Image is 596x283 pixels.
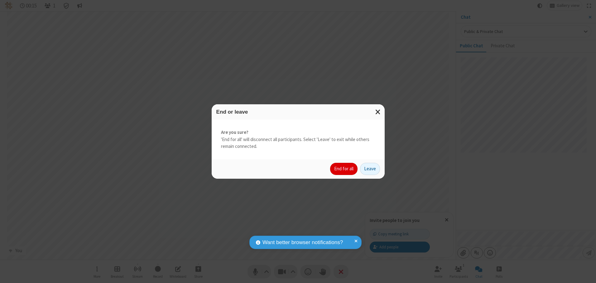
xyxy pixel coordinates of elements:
span: Want better browser notifications? [262,238,343,247]
button: Leave [360,163,380,175]
button: Close modal [372,104,385,120]
h3: End or leave [216,109,380,115]
button: End for all [330,163,358,175]
div: 'End for all' will disconnect all participants. Select 'Leave' to exit while others remain connec... [212,120,385,159]
strong: Are you sure? [221,129,375,136]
